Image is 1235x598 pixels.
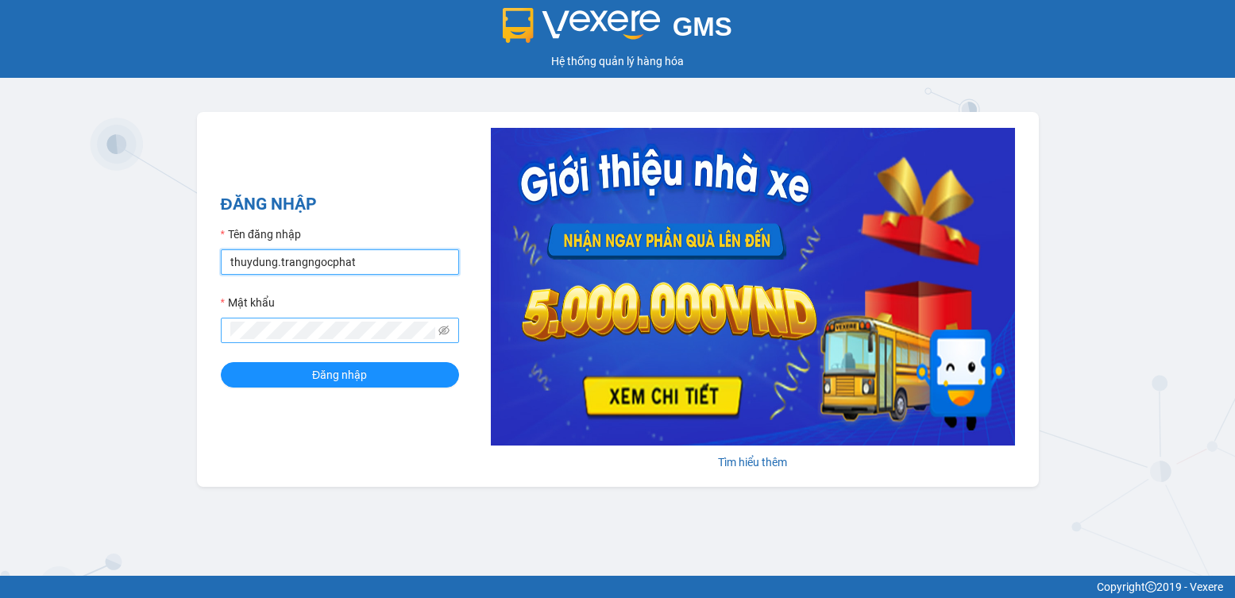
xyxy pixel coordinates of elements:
[673,12,732,41] span: GMS
[438,325,450,336] span: eye-invisible
[1145,581,1156,592] span: copyright
[491,453,1015,471] div: Tìm hiểu thêm
[503,8,660,43] img: logo 2
[221,249,459,275] input: Tên đăng nhập
[221,294,275,311] label: Mật khẩu
[503,24,732,37] a: GMS
[491,128,1015,446] img: banner-0
[221,191,459,218] h2: ĐĂNG NHẬP
[221,226,301,243] label: Tên đăng nhập
[12,578,1223,596] div: Copyright 2019 - Vexere
[230,322,435,339] input: Mật khẩu
[312,366,367,384] span: Đăng nhập
[221,362,459,388] button: Đăng nhập
[4,52,1231,70] div: Hệ thống quản lý hàng hóa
